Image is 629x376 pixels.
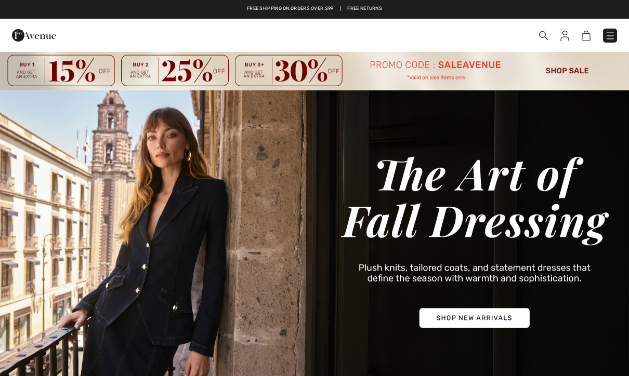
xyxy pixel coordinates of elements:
[247,5,334,12] a: Free shipping on orders over $99
[605,31,615,41] img: Menu
[560,31,569,41] img: My Info
[539,31,548,40] img: Search
[12,30,56,39] a: 1ère Avenue
[340,5,341,12] span: |
[582,31,591,41] img: Shopping Bag
[347,5,382,12] a: Free Returns
[12,25,56,46] img: 1ère Avenue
